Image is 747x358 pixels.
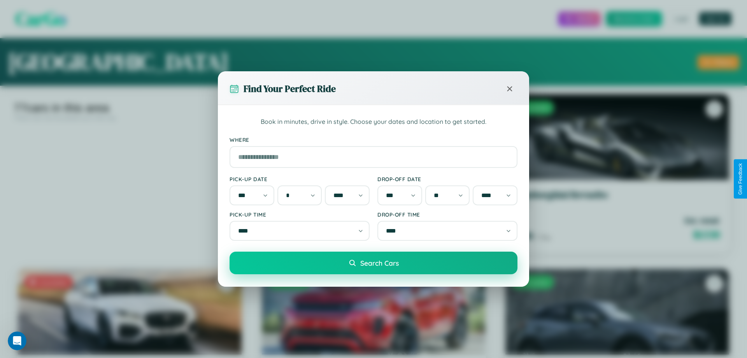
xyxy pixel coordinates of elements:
[230,176,370,182] label: Pick-up Date
[230,136,517,143] label: Where
[244,82,336,95] h3: Find Your Perfect Ride
[230,117,517,127] p: Book in minutes, drive in style. Choose your dates and location to get started.
[230,211,370,218] label: Pick-up Time
[377,211,517,218] label: Drop-off Time
[360,259,399,267] span: Search Cars
[377,176,517,182] label: Drop-off Date
[230,252,517,274] button: Search Cars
